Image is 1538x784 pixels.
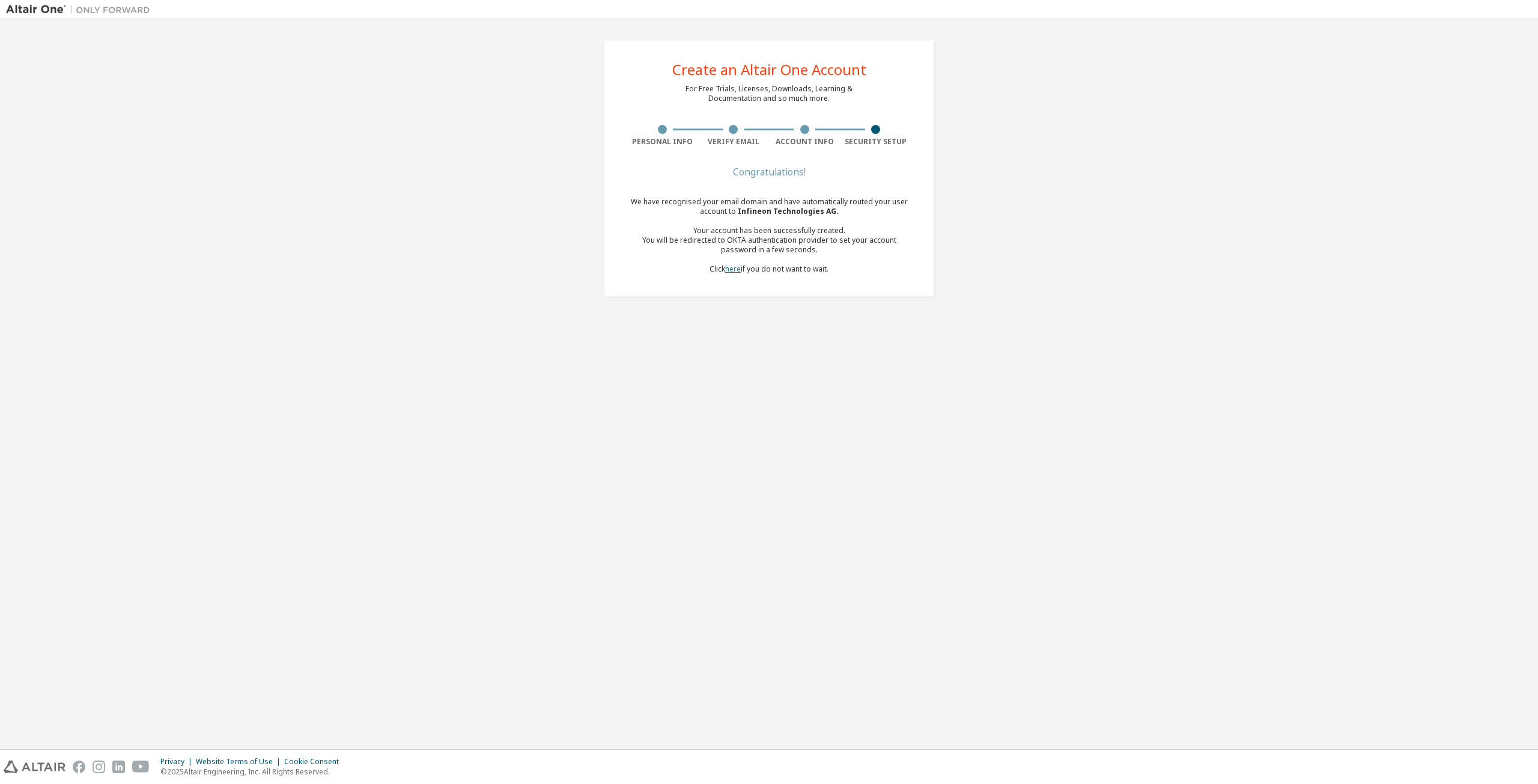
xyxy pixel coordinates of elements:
[93,761,105,773] img: instagram.svg
[160,767,346,777] p: © 2025 Altair Engineering, Inc. All Rights Reserved.
[769,137,840,147] div: Account Info
[685,84,853,103] div: For Free Trials, Licenses, Downloads, Learning & Documentation and so much more.
[840,137,912,147] div: Security Setup
[725,264,741,274] a: here
[132,761,150,773] img: youtube.svg
[698,137,770,147] div: Verify Email
[6,4,156,16] img: Altair One
[627,137,698,147] div: Personal Info
[112,761,125,773] img: linkedin.svg
[627,168,911,175] div: Congratulations!
[672,62,866,77] div: Create an Altair One Account
[284,757,346,767] div: Cookie Consent
[738,206,839,216] span: Infineon Technologies AG .
[4,761,65,773] img: altair_logo.svg
[160,757,196,767] div: Privacy
[627,236,911,255] div: You will be redirected to OKTA authentication provider to set your account password in a few seco...
[73,761,85,773] img: facebook.svg
[627,226,911,236] div: Your account has been successfully created.
[627,197,911,274] div: We have recognised your email domain and have automatically routed your user account to Click if ...
[196,757,284,767] div: Website Terms of Use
